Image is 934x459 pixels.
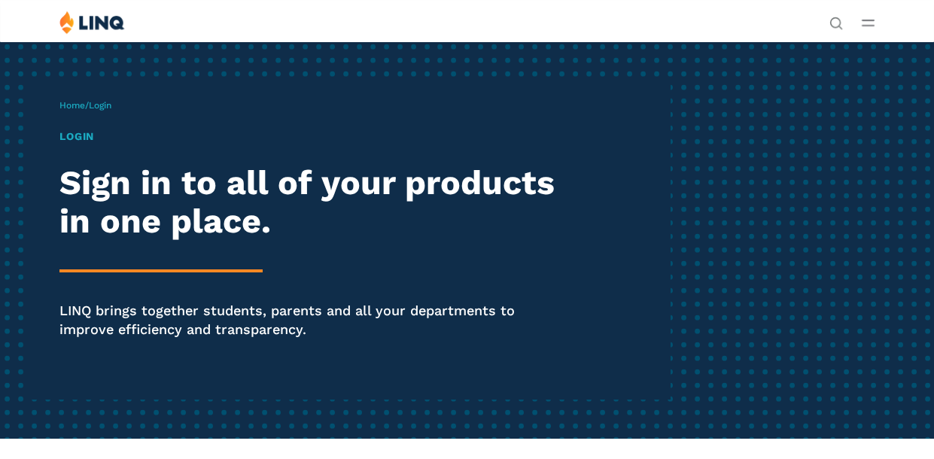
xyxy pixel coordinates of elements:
[59,11,125,34] img: LINQ | K‑12 Software
[862,14,875,31] button: Open Main Menu
[59,301,573,340] p: LINQ brings together students, parents and all your departments to improve efficiency and transpa...
[59,100,111,111] span: /
[59,129,573,144] h1: Login
[829,15,843,29] button: Open Search Bar
[59,100,85,111] a: Home
[89,100,111,111] span: Login
[59,163,573,241] h2: Sign in to all of your products in one place.
[829,11,843,29] nav: Utility Navigation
